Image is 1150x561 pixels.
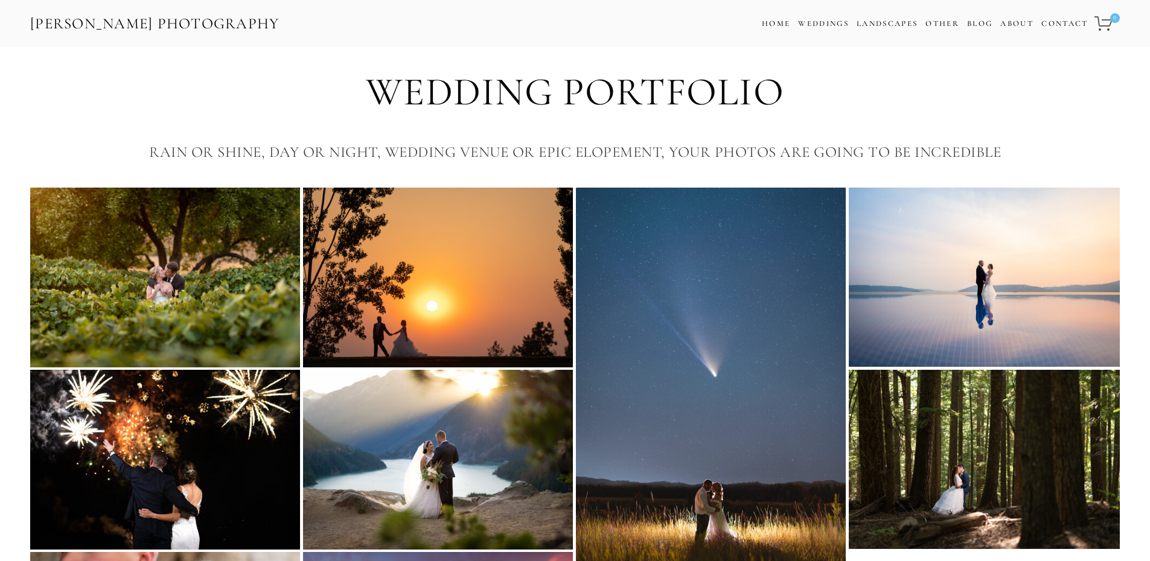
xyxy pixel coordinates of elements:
a: About [1000,15,1033,33]
a: Landscapes [857,19,918,28]
span: 0 [1110,13,1120,23]
img: ©ZachNichols (August 15, 2021 [19.29.06]) - ZAC_3896.jpg [849,188,1120,367]
img: Lake Diablo Elopement [303,370,573,550]
a: Home [762,15,790,33]
img: ©ZachNichols (July 22, 2021 [20.06.30]) - ZAC_6522.jpg [303,188,573,367]
a: Other [925,19,959,28]
h1: Wedding Portfolio [30,71,1120,114]
img: Mt Spokane Wedding [849,370,1120,549]
h3: Rain or Shine, Day or Night, Wedding Venue or Epic Elopement, your photos are going to be incredible [30,140,1120,164]
img: Beacon Hill Wedding [30,188,300,367]
a: [PERSON_NAME] Photography [29,10,281,37]
a: 0 items in cart [1093,9,1121,38]
a: Contact [1041,15,1088,33]
a: Blog [967,15,992,33]
a: Weddings [798,19,849,28]
img: Wedding Fireworks at the Hagadone Event Center [30,370,300,550]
